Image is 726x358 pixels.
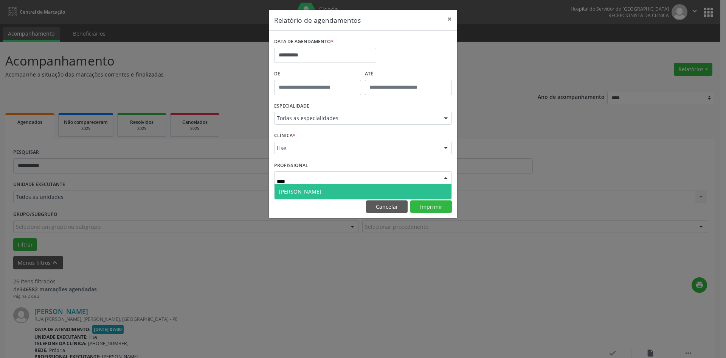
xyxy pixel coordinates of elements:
label: ATÉ [365,68,452,80]
label: DATA DE AGENDAMENTO [274,36,334,48]
button: Cancelar [366,200,408,213]
label: CLÍNICA [274,130,295,142]
label: De [274,68,361,80]
h5: Relatório de agendamentos [274,15,361,25]
button: Close [442,10,457,28]
span: Hse [277,144,436,152]
button: Imprimir [410,200,452,213]
span: Todas as especialidades [277,114,436,122]
label: PROFISSIONAL [274,159,308,171]
label: ESPECIALIDADE [274,100,309,112]
span: [PERSON_NAME] [279,188,321,195]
